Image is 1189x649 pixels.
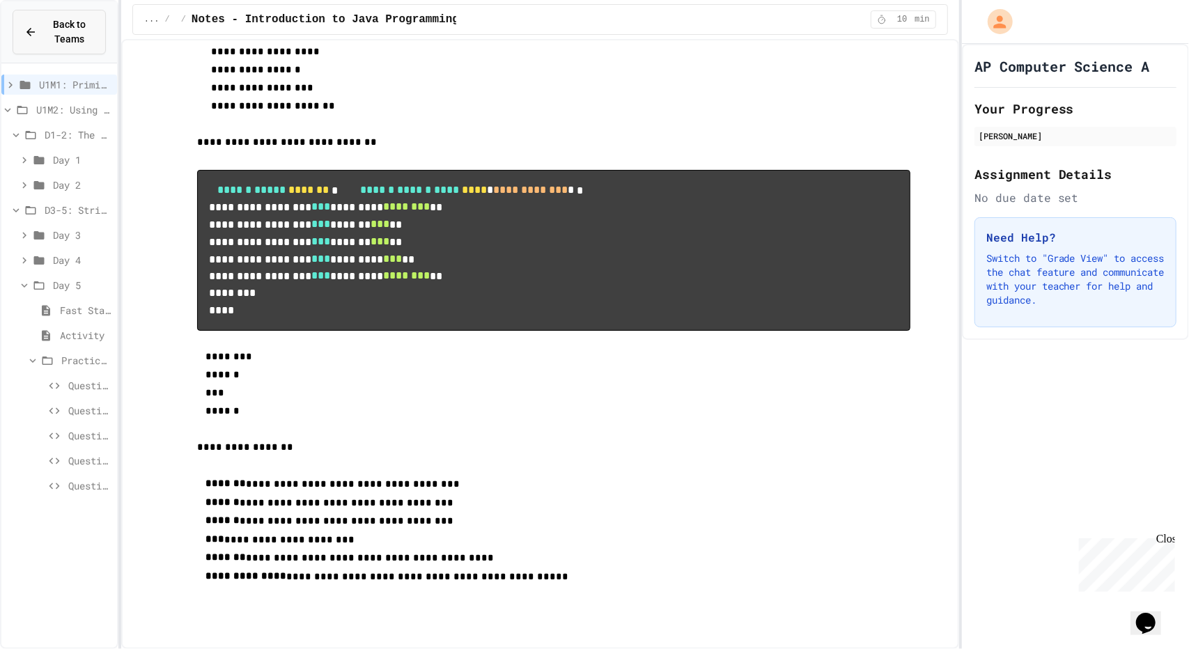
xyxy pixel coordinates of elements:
span: Day 3 [53,228,111,242]
span: Practice (20 mins) [61,353,111,368]
span: D1-2: The Math Class [45,127,111,142]
h3: Need Help? [986,229,1165,246]
span: Day 2 [53,178,111,192]
h2: Your Progress [974,99,1176,118]
span: Back to Teams [45,17,94,47]
span: / [165,14,170,25]
div: [PERSON_NAME] [979,130,1172,142]
span: D3-5: Strings [45,203,111,217]
div: Chat with us now!Close [6,6,96,88]
span: ... [144,14,160,25]
iframe: chat widget [1130,593,1175,635]
span: Question #3 [68,428,111,443]
span: Activity [60,328,111,343]
span: / [181,14,186,25]
span: U1M1: Primitives, Variables, Basic I/O [39,77,111,92]
div: My Account [973,6,1016,38]
h1: AP Computer Science A [974,56,1150,76]
span: min [915,14,930,25]
span: Day 1 [53,153,111,167]
h2: Assignment Details [974,164,1176,184]
iframe: chat widget [1073,533,1175,592]
span: Question #4 [68,453,111,468]
span: Notes - Introduction to Java Programming [192,11,459,28]
p: Switch to "Grade View" to access the chat feature and communicate with your teacher for help and ... [986,251,1165,307]
button: Back to Teams [13,10,106,54]
span: 10 [891,14,913,25]
div: No due date set [974,189,1176,206]
span: Question #5 [68,478,111,493]
span: Day 4 [53,253,111,267]
span: Day 5 [53,278,111,292]
span: Question #1 [68,378,111,393]
span: U1M2: Using Classes and Objects [36,102,111,117]
span: Question #2 [68,403,111,418]
span: Fast Start [60,303,111,318]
